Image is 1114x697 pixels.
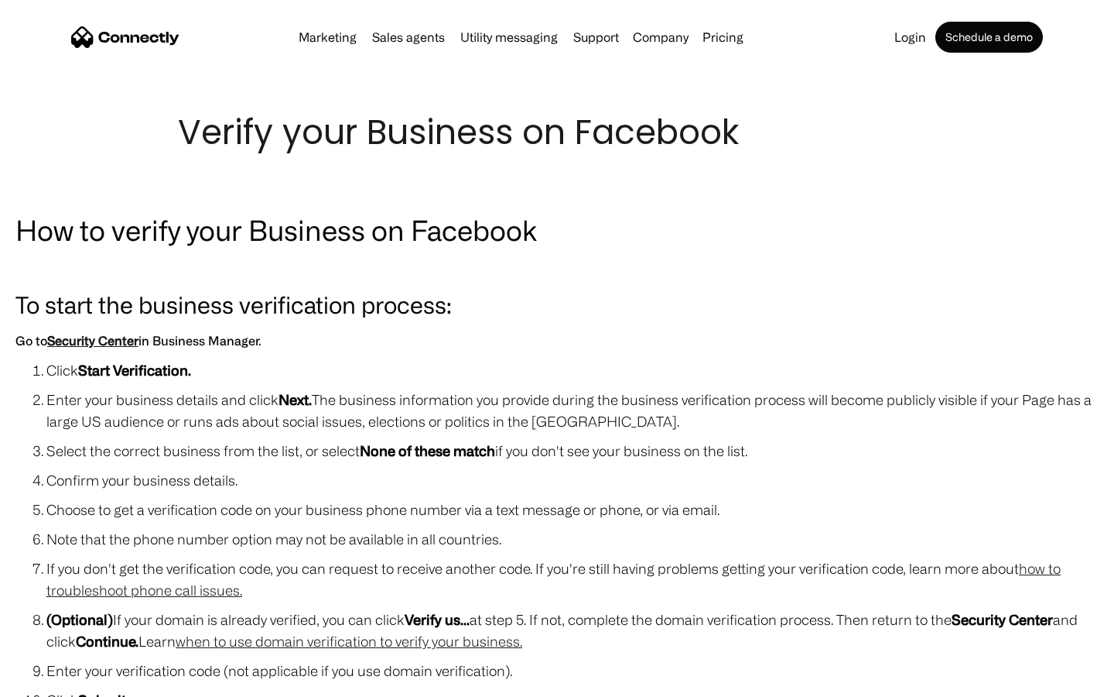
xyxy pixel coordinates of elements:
a: Pricing [696,31,750,43]
h6: Go to in Business Manager. [15,330,1099,352]
li: Enter your business details and click The business information you provide during the business ve... [46,389,1099,432]
div: Company [633,26,689,48]
strong: Start Verification. [78,362,191,378]
strong: Security Center [952,612,1053,627]
li: Confirm your business details. [46,469,1099,491]
a: Support [567,31,625,43]
a: when to use domain verification to verify your business. [176,633,522,649]
li: Note that the phone number option may not be available in all countries. [46,528,1099,550]
a: Utility messaging [454,31,564,43]
li: If your domain is already verified, you can click at step 5. If not, complete the domain verifica... [46,609,1099,652]
a: Sales agents [366,31,451,43]
strong: Verify us... [405,612,470,627]
a: Login [888,31,932,43]
a: Schedule a demo [935,22,1043,53]
a: Marketing [292,31,363,43]
aside: Language selected: English [15,670,93,692]
h3: To start the business verification process: [15,287,1099,322]
a: Security Center [47,334,138,348]
h2: How to verify your Business on Facebook [15,211,1099,249]
strong: (Optional) [46,612,113,627]
li: Enter your verification code (not applicable if you use domain verification). [46,660,1099,682]
strong: Continue. [76,633,138,649]
strong: None of these match [360,443,495,458]
h1: Verify your Business on Facebook [178,108,936,156]
ul: Language list [31,670,93,692]
li: Select the correct business from the list, or select if you don't see your business on the list. [46,440,1099,462]
li: Choose to get a verification code on your business phone number via a text message or phone, or v... [46,499,1099,520]
p: ‍ [15,257,1099,279]
li: If you don't get the verification code, you can request to receive another code. If you're still ... [46,558,1099,601]
strong: Next. [278,392,312,407]
li: Click [46,359,1099,381]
